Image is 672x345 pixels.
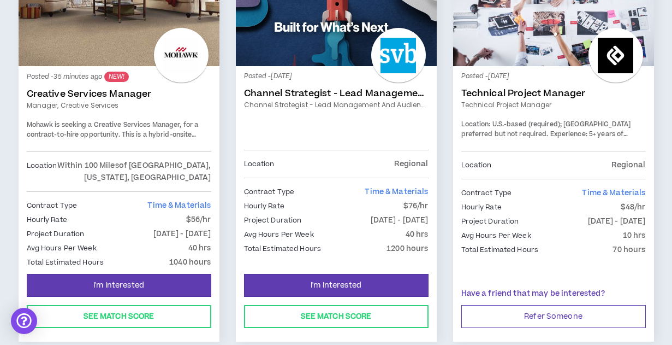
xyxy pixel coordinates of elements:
p: Total Estimated Hours [461,244,539,256]
p: 40 hrs [406,229,429,241]
p: Project Duration [461,215,519,227]
div: Open Intercom Messenger [11,308,37,334]
span: I'm Interested [93,280,144,291]
p: Total Estimated Hours [27,256,104,268]
p: 40 hrs [188,242,211,254]
p: Contract Type [461,187,512,199]
p: Hourly Rate [244,200,284,212]
span: Mohawk is seeking a Creative Services Manager, for a contract-to-hire opportunity. This is a hybr... [27,120,201,159]
p: Regional [394,158,428,170]
p: Avg Hours Per Week [27,242,97,254]
p: Posted - 35 minutes ago [27,72,211,82]
a: Manager, Creative Services [27,101,211,110]
a: Channel Strategist - Lead Management and Audience [244,100,429,110]
p: Avg Hours Per Week [244,229,314,241]
p: Location [27,160,57,184]
p: Location [244,158,275,170]
span: Location: [461,120,491,129]
span: Experience: [550,130,587,139]
sup: NEW! [104,72,129,82]
p: [DATE] - [DATE] [371,214,429,226]
span: Time & Materials [582,188,645,198]
a: Creative Services Manager [27,89,211,100]
span: I'm Interested [311,280,361,291]
p: [DATE] - [DATE] [588,215,646,227]
button: I'm Interested [27,274,211,297]
button: Refer Someone [461,305,646,328]
p: $56/hr [186,214,211,226]
p: Within 100 Miles of [GEOGRAPHIC_DATA], [US_STATE], [GEOGRAPHIC_DATA] [57,160,211,184]
button: I'm Interested [244,274,429,297]
p: $48/hr [621,201,646,213]
a: Channel Strategist - Lead Management and Audience [244,88,429,99]
p: 1040 hours [169,256,211,268]
p: Project Duration [244,214,302,226]
p: Hourly Rate [461,201,502,213]
p: Avg Hours Per Week [461,230,531,242]
p: Contract Type [244,186,295,198]
p: Hourly Rate [27,214,67,226]
button: See Match Score [27,305,211,328]
p: 70 hours [612,244,645,256]
p: [DATE] - [DATE] [153,228,211,240]
span: Time & Materials [365,186,428,197]
p: Have a friend that may be interested? [461,288,646,300]
span: U.S.-based (required); [GEOGRAPHIC_DATA] preferred but not required. [461,120,631,139]
p: Project Duration [27,228,85,240]
p: Location [461,159,492,171]
p: Regional [611,159,645,171]
p: Total Estimated Hours [244,243,322,255]
p: 10 hrs [623,230,646,242]
a: Technical Project Manager [461,100,646,110]
button: See Match Score [244,305,429,328]
p: Posted - [DATE] [244,72,429,81]
span: Time & Materials [147,200,211,211]
a: Technical Project Manager [461,88,646,99]
p: Posted - [DATE] [461,72,646,81]
p: 1200 hours [386,243,428,255]
p: $76/hr [403,200,429,212]
p: Contract Type [27,200,78,212]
